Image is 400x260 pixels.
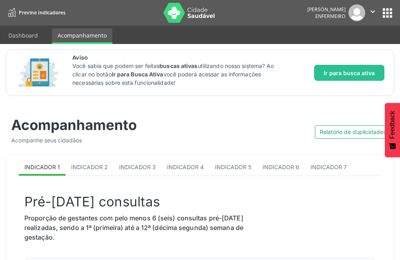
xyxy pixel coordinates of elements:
[19,9,66,16] span: Previne Indicadores
[310,164,347,170] span: Indicador 7
[315,13,346,20] span: Enfermeiro
[24,194,160,210] span: Pré-[DATE] consultas
[71,164,108,170] span: Indicador 2
[11,136,195,144] div: Acompanhe seus cidadãos
[368,7,377,16] i: 
[11,116,195,133] div: Acompanhamento
[320,128,386,136] span: Relatório de duplicidades
[385,103,400,157] button: Feedback - Mostrar pesquisa
[389,111,396,139] span: Feedback
[380,6,394,20] button: apps
[263,164,299,170] span: Indicador 6
[348,4,365,21] img: img
[215,164,251,170] span: Indicador 5
[24,214,243,241] span: Proporção de gestantes com pelo menos 6 (seis) consultas pré-[DATE] realizadas, sendo a 1ª (prime...
[3,28,44,42] a: Dashboard
[167,164,204,170] span: Indicador 4
[16,55,61,91] img: Imagem de CalloutCard
[324,69,375,77] span: Ir para busca ativa
[72,53,284,62] span: Aviso
[112,71,163,78] strong: Ir para Busca Ativa
[119,164,156,170] span: Indicador 3
[307,6,346,13] div: [PERSON_NAME]
[72,62,284,87] p: Você sabia que podem ser feitas utilizando nosso sistema? Ao clicar no botão você poderá acessar ...
[52,28,112,44] a: Acompanhamento
[159,62,197,69] strong: buscas ativas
